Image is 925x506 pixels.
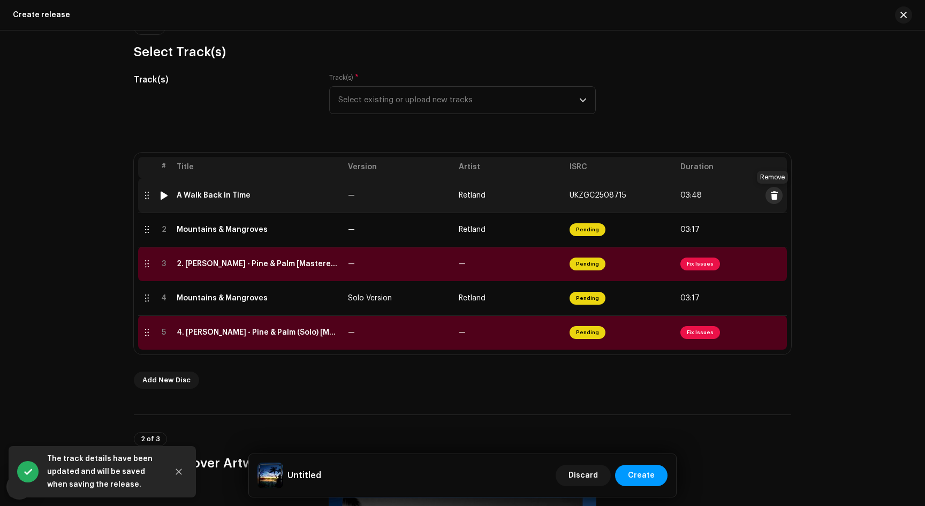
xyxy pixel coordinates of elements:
span: Retland [459,294,486,302]
span: — [348,226,355,233]
span: Pending [570,326,605,339]
span: Select existing or upload new tracks [338,87,579,114]
span: Discard [568,465,598,486]
button: Create [615,465,668,486]
th: Title [172,157,344,178]
div: Open Intercom Messenger [6,474,32,500]
button: Close [168,461,189,482]
button: Discard [556,465,611,486]
th: Artist [454,157,565,178]
h5: Cover artwork [134,485,312,497]
span: — [348,329,355,336]
button: Add New Disc [134,372,199,389]
span: Create [628,465,655,486]
div: A Walk Back in Time [177,191,251,200]
h5: Track(s) [134,73,312,86]
span: Pending [570,223,605,236]
label: Track(s) [329,73,359,82]
div: The track details have been updated and will be saved when saving the release. [47,452,160,491]
div: Mountains & Mangroves [177,225,268,234]
span: Retland [459,226,486,233]
img: 2a605f41-b738-4eac-9002-07fdc99e79c4 [257,463,283,488]
span: Pending [570,258,605,270]
h5: Untitled [287,469,321,482]
span: — [348,192,355,199]
span: Add New Disc [142,369,191,391]
h3: Select Track(s) [134,43,791,61]
span: UKZGC2508715 [570,192,626,199]
div: Mountains & Mangroves [177,294,268,303]
span: 03:48 [680,191,702,200]
span: 03:17 [680,225,700,234]
div: 2. Retland, Jonn - Pine & Palm [Mastered_44.1k_24bit].wav [177,260,339,268]
span: Retland [459,192,486,199]
span: 03:17 [680,294,700,303]
th: ISRC [565,157,676,178]
span: Fix Issues [680,258,720,270]
th: Version [344,157,454,178]
span: — [459,329,466,336]
div: 4. Retland, Jonn - Pine & Palm (Solo) [Mastered_44.1k_24bit].wav [177,328,339,337]
th: Duration [676,157,787,178]
span: — [348,260,355,268]
span: Fix Issues [680,326,720,339]
span: Pending [570,292,605,305]
span: — [459,260,466,268]
span: Solo Version [348,294,392,302]
div: dropdown trigger [579,87,587,114]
